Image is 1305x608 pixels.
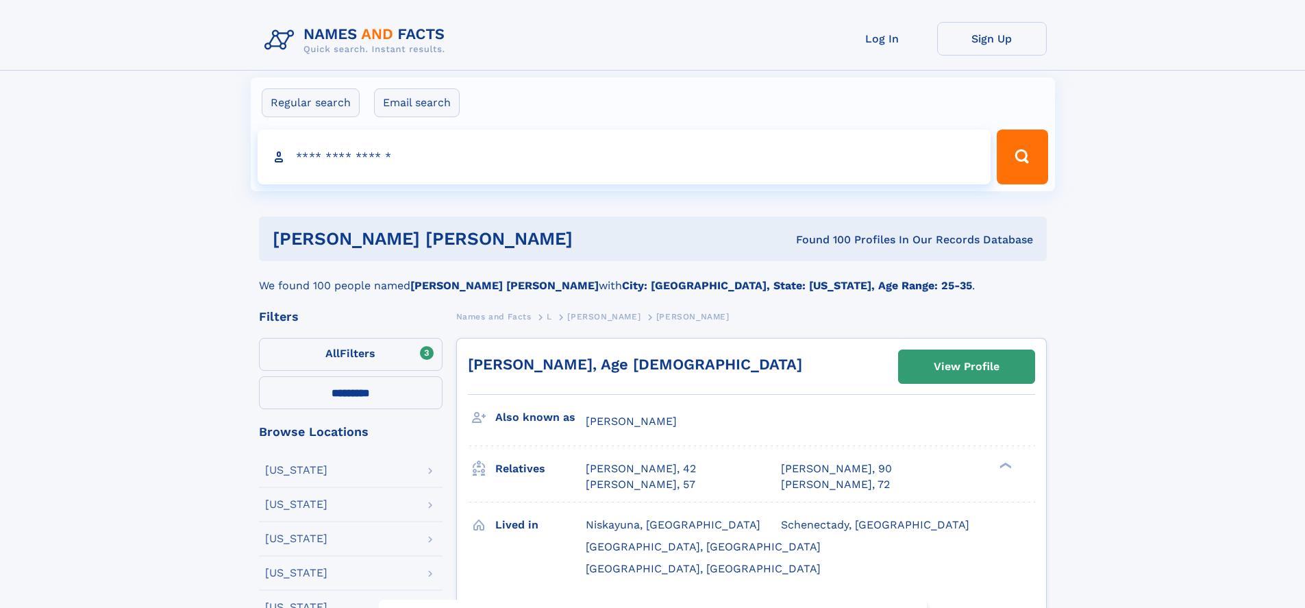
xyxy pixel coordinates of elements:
[586,461,696,476] a: [PERSON_NAME], 42
[259,311,443,323] div: Filters
[781,518,969,531] span: Schenectady, [GEOGRAPHIC_DATA]
[258,130,991,184] input: search input
[586,477,695,492] a: [PERSON_NAME], 57
[262,88,360,117] label: Regular search
[410,279,599,292] b: [PERSON_NAME] [PERSON_NAME]
[495,457,586,481] h3: Relatives
[586,540,821,553] span: [GEOGRAPHIC_DATA], [GEOGRAPHIC_DATA]
[547,308,552,325] a: L
[567,308,641,325] a: [PERSON_NAME]
[265,465,327,476] div: [US_STATE]
[468,356,802,373] a: [PERSON_NAME], Age [DEMOGRAPHIC_DATA]
[586,518,760,531] span: Niskayuna, [GEOGRAPHIC_DATA]
[259,426,443,438] div: Browse Locations
[996,461,1012,470] div: ❯
[259,338,443,371] label: Filters
[265,568,327,579] div: [US_STATE]
[456,308,532,325] a: Names and Facts
[934,351,999,382] div: View Profile
[781,461,892,476] a: [PERSON_NAME], 90
[325,347,340,360] span: All
[781,477,890,492] a: [PERSON_NAME], 72
[656,312,730,321] span: [PERSON_NAME]
[273,230,684,247] h1: [PERSON_NAME] [PERSON_NAME]
[374,88,460,117] label: Email search
[586,562,821,575] span: [GEOGRAPHIC_DATA], [GEOGRAPHIC_DATA]
[265,499,327,510] div: [US_STATE]
[265,533,327,544] div: [US_STATE]
[684,232,1033,247] div: Found 100 Profiles In Our Records Database
[259,261,1047,294] div: We found 100 people named with .
[586,415,677,428] span: [PERSON_NAME]
[622,279,972,292] b: City: [GEOGRAPHIC_DATA], State: [US_STATE], Age Range: 25-35
[495,513,586,537] h3: Lived in
[937,22,1047,56] a: Sign Up
[547,312,552,321] span: L
[567,312,641,321] span: [PERSON_NAME]
[259,22,456,59] img: Logo Names and Facts
[997,130,1047,184] button: Search Button
[899,350,1034,383] a: View Profile
[495,406,586,429] h3: Also known as
[828,22,937,56] a: Log In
